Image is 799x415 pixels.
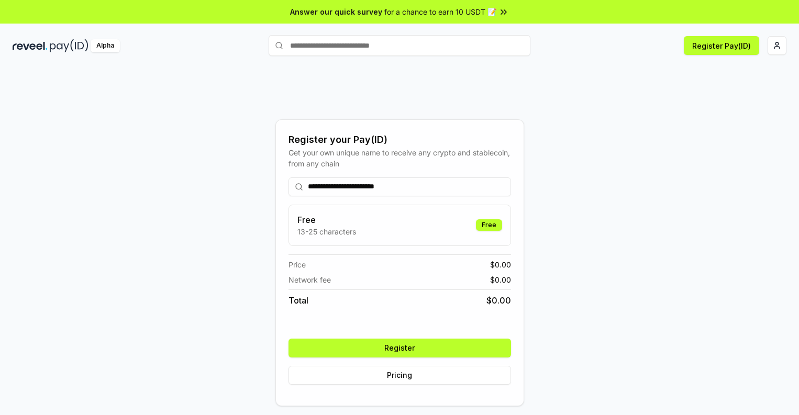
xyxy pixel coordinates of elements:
[684,36,759,55] button: Register Pay(ID)
[490,259,511,270] span: $ 0.00
[476,219,502,231] div: Free
[13,39,48,52] img: reveel_dark
[288,274,331,285] span: Network fee
[384,6,496,17] span: for a chance to earn 10 USDT 📝
[50,39,88,52] img: pay_id
[288,259,306,270] span: Price
[490,274,511,285] span: $ 0.00
[297,214,356,226] h3: Free
[288,339,511,357] button: Register
[486,294,511,307] span: $ 0.00
[91,39,120,52] div: Alpha
[288,366,511,385] button: Pricing
[288,132,511,147] div: Register your Pay(ID)
[288,147,511,169] div: Get your own unique name to receive any crypto and stablecoin, from any chain
[290,6,382,17] span: Answer our quick survey
[297,226,356,237] p: 13-25 characters
[288,294,308,307] span: Total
